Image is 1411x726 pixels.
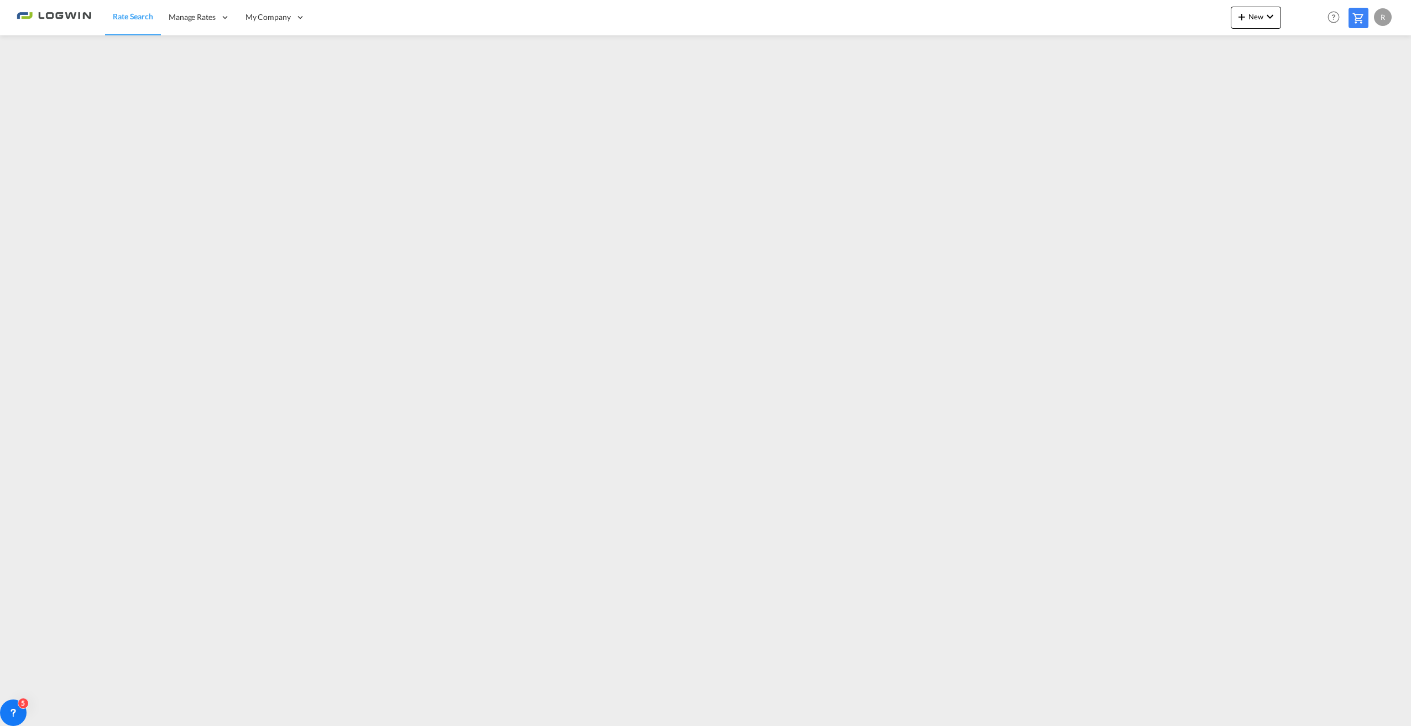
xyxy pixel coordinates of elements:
[17,5,91,30] img: 2761ae10d95411efa20a1f5e0282d2d7.png
[169,12,216,23] span: Manage Rates
[1235,12,1277,21] span: New
[1374,8,1392,26] div: R
[245,12,291,23] span: My Company
[1263,10,1277,23] md-icon: icon-chevron-down
[1324,8,1349,28] div: Help
[113,12,153,21] span: Rate Search
[1235,10,1248,23] md-icon: icon-plus 400-fg
[1324,8,1343,27] span: Help
[1231,7,1281,29] button: icon-plus 400-fgNewicon-chevron-down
